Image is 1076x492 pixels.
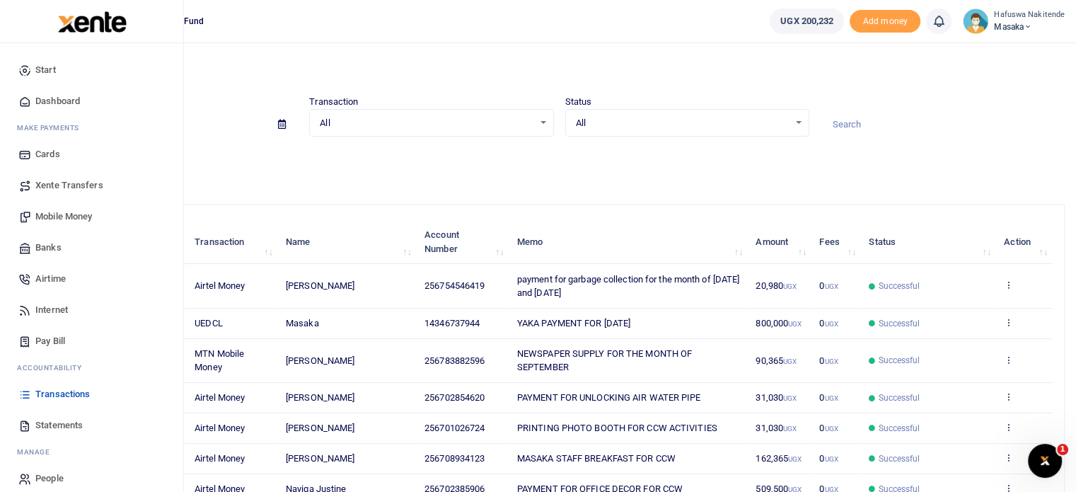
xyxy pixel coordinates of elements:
[824,357,838,365] small: UGX
[195,348,244,373] span: MTN Mobile Money
[517,423,717,433] span: PRINTING PHOTO BOOTH FOR CCW ACTIVITIES
[811,220,861,264] th: Fees: activate to sort column ascending
[756,355,797,366] span: 90,365
[424,423,485,433] span: 256701026724
[286,453,354,464] span: [PERSON_NAME]
[11,326,172,357] a: Pay Bill
[878,422,920,435] span: Successful
[780,14,833,28] span: UGX 200,232
[35,210,92,224] span: Mobile Money
[286,392,354,403] span: [PERSON_NAME]
[783,425,797,433] small: UGX
[517,274,739,299] span: payment for garbage collection for the month of [DATE] and [DATE]
[24,447,50,457] span: anage
[565,95,592,109] label: Status
[994,9,1065,21] small: Hafuswa Nakitende
[1057,444,1068,455] span: 1
[11,410,172,441] a: Statements
[286,318,319,328] span: Masaka
[187,220,278,264] th: Transaction: activate to sort column ascending
[819,355,838,366] span: 0
[756,392,797,403] span: 31,030
[424,280,485,291] span: 256754546419
[54,61,1065,76] h4: Transactions
[756,453,802,464] span: 162,365
[424,355,485,366] span: 256783882596
[35,471,64,486] span: People
[1028,444,1062,478] iframe: Intercom live chat
[11,441,172,463] li: M
[57,16,127,26] a: logo-small logo-large logo-large
[11,55,172,86] a: Start
[783,394,797,402] small: UGX
[35,63,56,77] span: Start
[195,280,245,291] span: Airtel Money
[11,170,172,201] a: Xente Transfers
[824,425,838,433] small: UGX
[517,392,701,403] span: PAYMENT FOR UNLOCKING AIR WATER PIPE
[517,348,692,373] span: NEWSPAPER SUPPLY FOR THE MONTH OF SEPTEMBER
[996,220,1053,264] th: Action: activate to sort column ascending
[11,201,172,232] a: Mobile Money
[309,95,358,109] label: Transaction
[819,318,838,328] span: 0
[35,241,62,255] span: Banks
[195,392,245,403] span: Airtel Money
[35,272,66,286] span: Airtime
[788,320,802,328] small: UGX
[861,220,996,264] th: Status: activate to sort column ascending
[819,392,838,403] span: 0
[756,280,797,291] span: 20,980
[278,220,417,264] th: Name: activate to sort column ascending
[195,453,245,464] span: Airtel Money
[756,423,797,433] span: 31,030
[850,10,920,33] span: Add money
[320,116,533,130] span: All
[821,113,1065,137] input: Search
[424,453,485,464] span: 256708934123
[756,318,802,328] span: 800,000
[878,452,920,465] span: Successful
[35,303,68,317] span: Internet
[35,178,103,193] span: Xente Transfers
[963,8,1065,34] a: profile-user Hafuswa Nakitende Masaka
[424,392,485,403] span: 256702854620
[195,318,223,328] span: UEDCL
[11,357,172,379] li: Ac
[994,21,1065,33] span: Masaka
[878,391,920,404] span: Successful
[54,154,1065,168] p: Download
[963,8,988,34] img: profile-user
[11,86,172,117] a: Dashboard
[11,263,172,294] a: Airtime
[35,418,83,433] span: Statements
[35,147,60,161] span: Cards
[764,8,850,34] li: Wallet ballance
[824,282,838,290] small: UGX
[783,282,797,290] small: UGX
[11,294,172,326] a: Internet
[824,455,838,463] small: UGX
[35,334,65,348] span: Pay Bill
[850,10,920,33] li: Toup your wallet
[35,94,80,108] span: Dashboard
[878,317,920,330] span: Successful
[850,15,920,25] a: Add money
[417,220,509,264] th: Account Number: activate to sort column ascending
[28,362,81,373] span: countability
[878,354,920,367] span: Successful
[58,11,127,33] img: logo-large
[824,394,838,402] small: UGX
[517,453,676,464] span: MASAKA STAFF BREAKFAST FOR CCW
[878,280,920,292] span: Successful
[11,379,172,410] a: Transactions
[770,8,844,34] a: UGX 200,232
[788,455,802,463] small: UGX
[783,357,797,365] small: UGX
[819,423,838,433] span: 0
[424,318,480,328] span: 14346737944
[11,232,172,263] a: Banks
[748,220,811,264] th: Amount: activate to sort column ascending
[11,139,172,170] a: Cards
[517,318,630,328] span: YAKA PAYMENT FOR [DATE]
